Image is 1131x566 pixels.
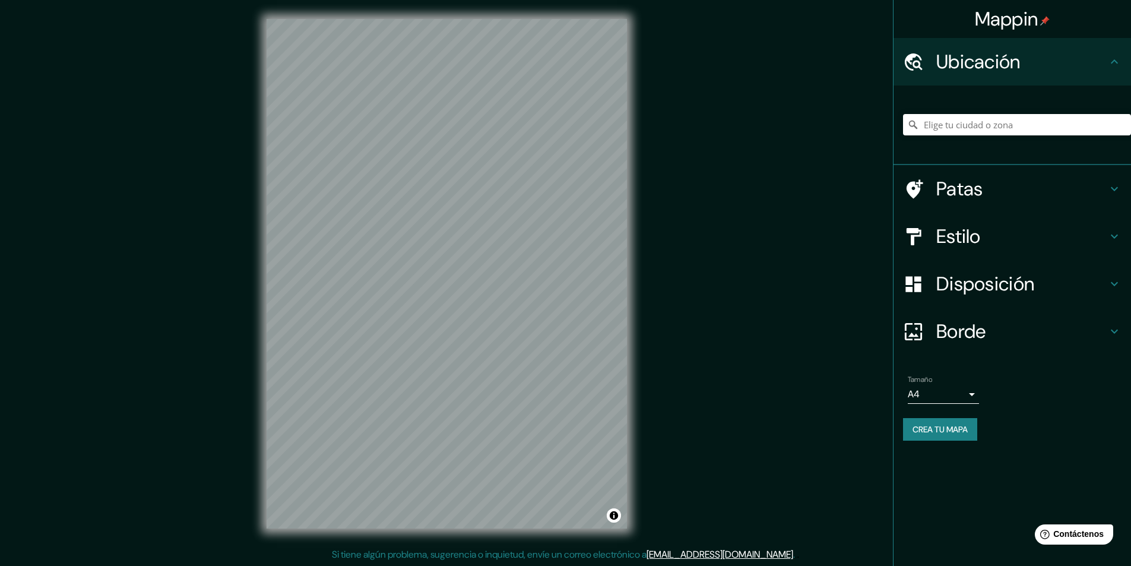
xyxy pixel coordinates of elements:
div: Patas [894,165,1131,213]
button: Crea tu mapa [903,418,977,441]
font: . [795,548,797,561]
font: Mappin [975,7,1038,31]
iframe: Lanzador de widgets de ayuda [1025,520,1118,553]
a: [EMAIL_ADDRESS][DOMAIN_NAME] [647,548,793,561]
button: Activar o desactivar atribución [607,508,621,523]
font: Ubicación [936,49,1021,74]
font: A4 [908,388,920,400]
canvas: Mapa [267,19,627,529]
div: Estilo [894,213,1131,260]
font: Disposición [936,271,1034,296]
font: Crea tu mapa [913,424,968,435]
font: Tamaño [908,375,932,384]
font: . [793,548,795,561]
div: Ubicación [894,38,1131,86]
font: Patas [936,176,983,201]
input: Elige tu ciudad o zona [903,114,1131,135]
div: A4 [908,385,979,404]
div: Disposición [894,260,1131,308]
div: Borde [894,308,1131,355]
font: Borde [936,319,986,344]
img: pin-icon.png [1040,16,1050,26]
font: Si tiene algún problema, sugerencia o inquietud, envíe un correo electrónico a [332,548,647,561]
font: Estilo [936,224,981,249]
font: . [797,548,799,561]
